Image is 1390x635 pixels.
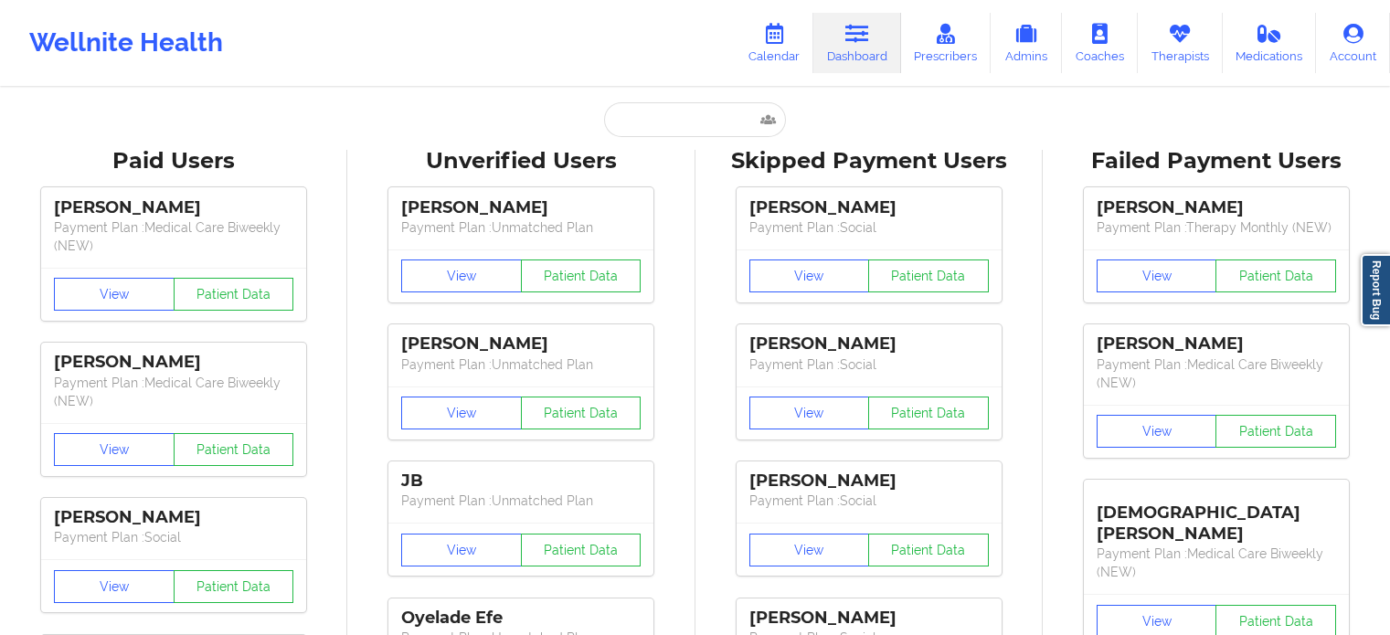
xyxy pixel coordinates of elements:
p: Payment Plan : Therapy Monthly (NEW) [1097,218,1336,237]
div: [PERSON_NAME] [401,333,641,355]
button: Patient Data [521,259,642,292]
button: View [749,534,870,566]
button: Patient Data [521,397,642,429]
a: Therapists [1138,13,1223,73]
p: Payment Plan : Medical Care Biweekly (NEW) [54,218,293,255]
div: [PERSON_NAME] [54,197,293,218]
a: Coaches [1062,13,1138,73]
button: Patient Data [1215,259,1336,292]
button: View [54,570,175,603]
div: [DEMOGRAPHIC_DATA][PERSON_NAME] [1097,489,1336,545]
div: [PERSON_NAME] [54,507,293,528]
a: Prescribers [901,13,992,73]
p: Payment Plan : Unmatched Plan [401,492,641,510]
button: View [54,433,175,466]
div: [PERSON_NAME] [401,197,641,218]
p: Payment Plan : Social [749,355,989,374]
p: Payment Plan : Medical Care Biweekly (NEW) [1097,545,1336,581]
button: View [1097,259,1217,292]
button: View [54,278,175,311]
button: Patient Data [868,397,989,429]
button: Patient Data [1215,415,1336,448]
a: Report Bug [1361,254,1390,326]
div: Oyelade Efe [401,608,641,629]
p: Payment Plan : Social [54,528,293,546]
p: Payment Plan : Unmatched Plan [401,218,641,237]
p: Payment Plan : Unmatched Plan [401,355,641,374]
a: Medications [1223,13,1317,73]
button: View [401,397,522,429]
a: Admins [991,13,1062,73]
button: Patient Data [868,534,989,566]
div: [PERSON_NAME] [749,608,989,629]
div: Failed Payment Users [1056,147,1377,175]
p: Payment Plan : Medical Care Biweekly (NEW) [1097,355,1336,392]
div: [PERSON_NAME] [1097,333,1336,355]
div: [PERSON_NAME] [749,197,989,218]
div: [PERSON_NAME] [749,471,989,492]
button: Patient Data [174,433,294,466]
p: Payment Plan : Social [749,492,989,510]
button: Patient Data [868,259,989,292]
div: [PERSON_NAME] [1097,197,1336,218]
button: View [749,259,870,292]
div: JB [401,471,641,492]
button: View [749,397,870,429]
a: Account [1316,13,1390,73]
button: Patient Data [174,570,294,603]
a: Calendar [735,13,813,73]
p: Payment Plan : Medical Care Biweekly (NEW) [54,374,293,410]
div: Skipped Payment Users [708,147,1030,175]
button: View [401,259,522,292]
button: View [401,534,522,566]
div: [PERSON_NAME] [749,333,989,355]
button: View [1097,415,1217,448]
button: Patient Data [174,278,294,311]
div: Unverified Users [360,147,682,175]
div: Paid Users [13,147,334,175]
p: Payment Plan : Social [749,218,989,237]
a: Dashboard [813,13,901,73]
div: [PERSON_NAME] [54,352,293,373]
button: Patient Data [521,534,642,566]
